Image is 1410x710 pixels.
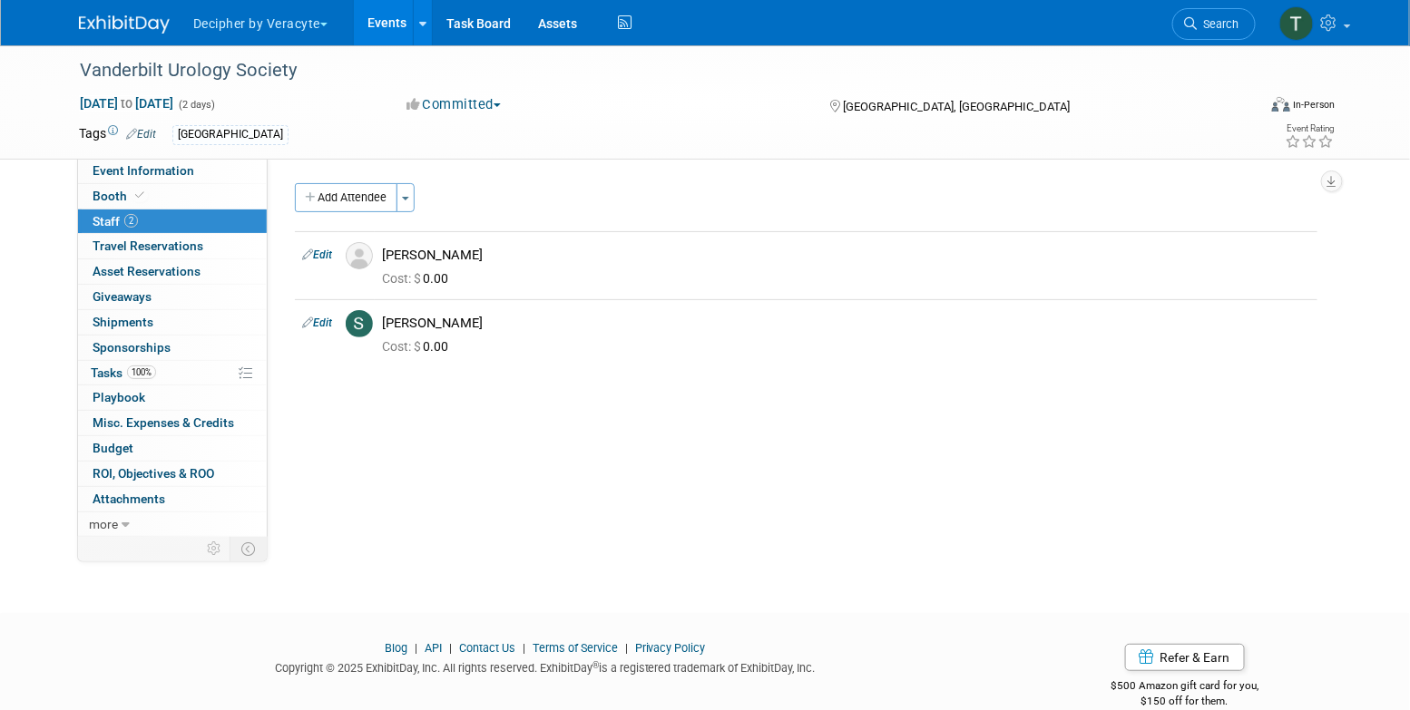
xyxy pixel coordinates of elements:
span: more [89,517,118,531]
span: Budget [93,441,133,455]
button: Add Attendee [295,183,397,212]
span: [GEOGRAPHIC_DATA], [GEOGRAPHIC_DATA] [843,100,1070,113]
a: Edit [302,316,332,329]
div: Vanderbilt Urology Society [73,54,1229,87]
span: 2 [124,214,138,228]
div: $500 Amazon gift card for you, [1039,666,1332,708]
div: [PERSON_NAME] [382,315,1310,332]
img: Format-Inperson.png [1272,97,1290,112]
span: Cost: $ [382,271,423,286]
a: ROI, Objectives & ROO [78,462,267,486]
div: Event Rating [1286,124,1335,133]
span: Staff [93,214,138,229]
span: Misc. Expenses & Credits [93,415,234,430]
sup: ® [592,660,599,670]
div: [PERSON_NAME] [382,247,1310,264]
a: Event Information [78,159,267,183]
a: Terms of Service [533,641,618,655]
img: Associate-Profile-5.png [346,242,373,269]
a: API [425,641,442,655]
span: Sponsorships [93,340,171,355]
a: Asset Reservations [78,259,267,284]
a: Playbook [78,385,267,410]
span: Search [1197,17,1239,31]
td: Toggle Event Tabs [230,537,268,560]
a: Contact Us [459,641,515,655]
a: Staff2 [78,209,267,234]
td: Tags [79,124,156,145]
a: Tasks100% [78,361,267,385]
div: [GEOGRAPHIC_DATA] [172,125,289,144]
span: Travel Reservations [93,238,203,253]
a: Booth [78,184,267,209]
a: Travel Reservations [78,234,267,258]
a: Attachments [78,487,267,511]
a: Refer & Earn [1125,644,1245,671]
img: S.jpg [346,310,373,337]
span: to [118,96,135,111]
td: Personalize Event Tab Strip [199,537,230,560]
span: Shipments [93,315,153,329]
div: $150 off for them. [1039,694,1332,709]
a: Budget [78,436,267,461]
span: [DATE] [DATE] [79,95,174,112]
span: Cost: $ [382,339,423,354]
i: Booth reservation complete [135,190,144,200]
span: Tasks [91,365,156,380]
a: Edit [302,248,332,261]
img: Tony Alvarado [1279,6,1314,41]
span: Playbook [93,390,145,404]
span: 0.00 [382,271,455,286]
a: Edit [126,128,156,141]
div: Event Format [1149,94,1336,122]
a: Giveaways [78,285,267,309]
img: ExhibitDay [79,15,170,34]
div: Copyright © 2025 ExhibitDay, Inc. All rights reserved. ExhibitDay is a registered trademark of Ex... [79,656,1012,676]
span: Attachments [93,491,165,506]
span: Event Information [93,163,194,178]
span: | [410,641,422,655]
a: Search [1172,8,1256,40]
a: Shipments [78,310,267,335]
a: Misc. Expenses & Credits [78,411,267,435]
span: 100% [127,365,156,379]
a: Privacy Policy [635,641,706,655]
a: Blog [385,641,407,655]
span: Giveaways [93,289,152,304]
a: more [78,512,267,537]
div: In-Person [1293,98,1336,112]
span: 0.00 [382,339,455,354]
span: | [621,641,632,655]
span: | [445,641,456,655]
span: Asset Reservations [93,264,201,278]
span: (2 days) [177,99,215,111]
span: Booth [93,189,148,203]
span: | [518,641,530,655]
button: Committed [400,95,508,114]
span: ROI, Objectives & ROO [93,466,214,481]
a: Sponsorships [78,336,267,360]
